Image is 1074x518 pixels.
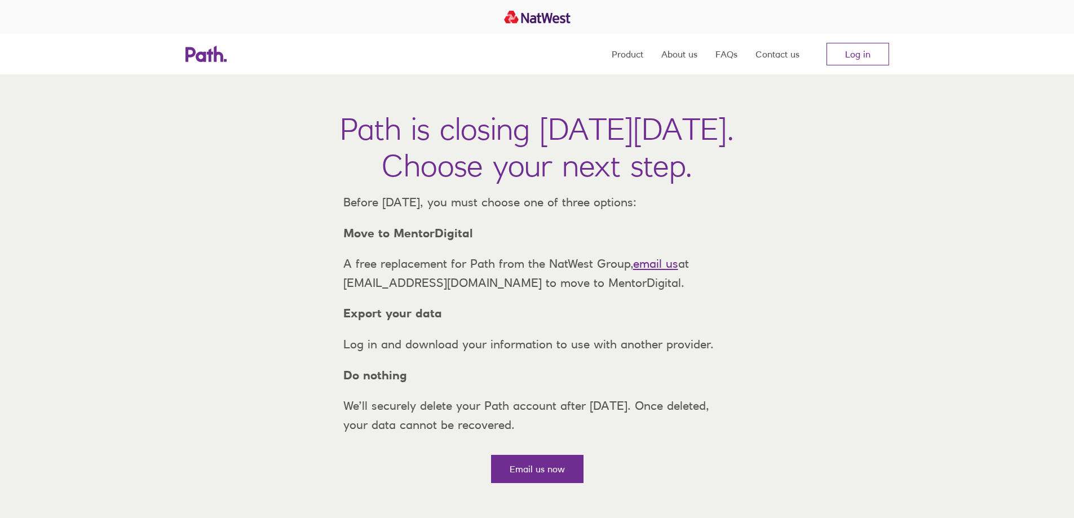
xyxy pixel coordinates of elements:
a: Product [612,34,643,74]
p: A free replacement for Path from the NatWest Group, at [EMAIL_ADDRESS][DOMAIN_NAME] to move to Me... [334,254,740,292]
p: Before [DATE], you must choose one of three options: [334,193,740,212]
a: Email us now [491,455,584,483]
a: email us [633,256,678,271]
strong: Do nothing [343,368,407,382]
a: FAQs [715,34,737,74]
strong: Export your data [343,306,442,320]
strong: Move to MentorDigital [343,226,473,240]
a: Contact us [755,34,799,74]
a: Log in [827,43,889,65]
h1: Path is closing [DATE][DATE]. Choose your next step. [340,110,734,184]
p: We’ll securely delete your Path account after [DATE]. Once deleted, your data cannot be recovered. [334,396,740,434]
a: About us [661,34,697,74]
p: Log in and download your information to use with another provider. [334,335,740,354]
